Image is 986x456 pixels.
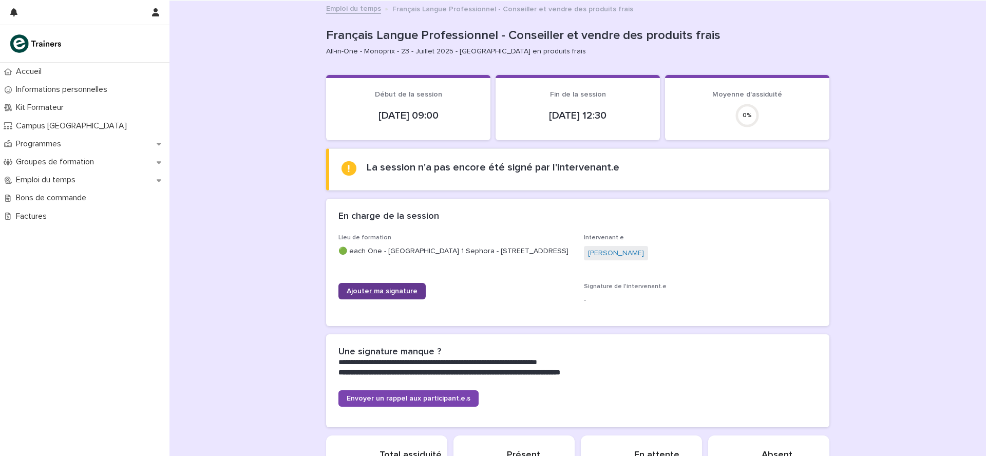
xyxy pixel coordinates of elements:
span: Ajouter ma signature [347,288,418,295]
p: Programmes [12,139,69,149]
p: - [584,295,817,306]
p: Emploi du temps [12,175,84,185]
p: Groupes de formation [12,157,102,167]
p: 🟢 each One - [GEOGRAPHIC_DATA] 1 Sephora - [STREET_ADDRESS] [338,246,572,257]
p: [DATE] 09:00 [338,109,478,122]
p: Français Langue Professionnel - Conseiller et vendre des produits frais [392,3,633,14]
p: Kit Formateur [12,103,72,112]
a: Ajouter ma signature [338,283,426,299]
p: Bons de commande [12,193,94,203]
p: Informations personnelles [12,85,116,94]
span: Fin de la session [550,91,606,98]
span: Signature de l'intervenant.e [584,283,667,290]
span: Moyenne d'assiduité [712,91,782,98]
p: All-in-One - Monoprix - 23 - Juillet 2025 - [GEOGRAPHIC_DATA] en produits frais [326,47,821,56]
h2: Une signature manque ? [338,347,441,358]
span: Intervenant.e [584,235,624,241]
p: [DATE] 12:30 [508,109,648,122]
p: Factures [12,212,55,221]
a: [PERSON_NAME] [588,248,644,259]
p: Accueil [12,67,50,77]
span: Début de la session [375,91,442,98]
p: Français Langue Professionnel - Conseiller et vendre des produits frais [326,28,825,43]
a: Envoyer un rappel aux participant.e.s [338,390,479,407]
a: Emploi du temps [326,2,381,14]
img: K0CqGN7SDeD6s4JG8KQk [8,33,65,54]
p: Campus [GEOGRAPHIC_DATA] [12,121,135,131]
div: 0 % [735,112,760,119]
h2: En charge de la session [338,211,439,222]
span: Envoyer un rappel aux participant.e.s [347,395,470,402]
h2: La session n'a pas encore été signé par l'intervenant.e [367,161,619,174]
span: Lieu de formation [338,235,391,241]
